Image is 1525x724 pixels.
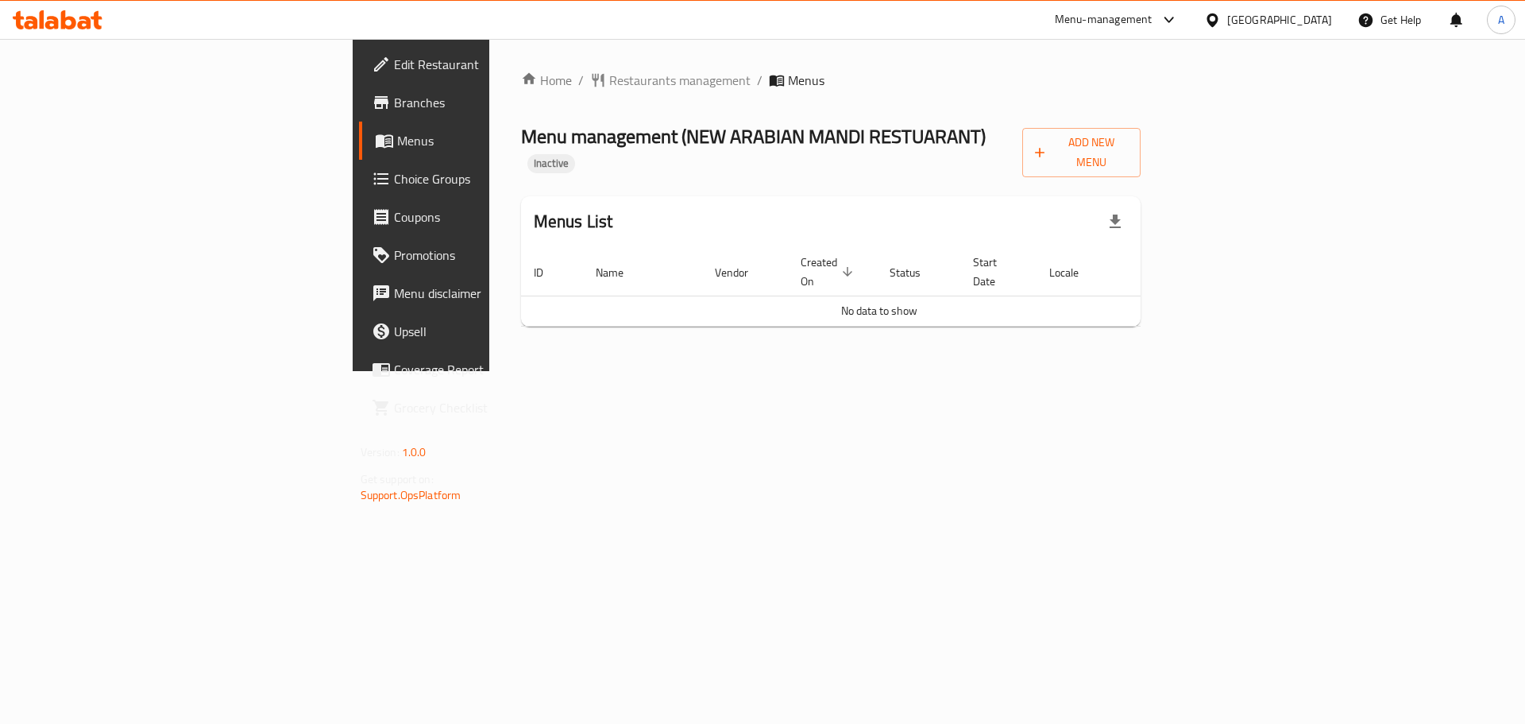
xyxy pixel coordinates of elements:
[1227,11,1332,29] div: [GEOGRAPHIC_DATA]
[596,263,644,282] span: Name
[1035,133,1129,172] span: Add New Menu
[788,71,824,90] span: Menus
[359,274,608,312] a: Menu disclaimer
[1096,203,1134,241] div: Export file
[394,93,595,112] span: Branches
[359,312,608,350] a: Upsell
[359,198,608,236] a: Coupons
[973,253,1017,291] span: Start Date
[1022,128,1141,177] button: Add New Menu
[359,160,608,198] a: Choice Groups
[397,131,595,150] span: Menus
[394,322,595,341] span: Upsell
[890,263,941,282] span: Status
[521,71,1141,90] nav: breadcrumb
[715,263,769,282] span: Vendor
[359,83,608,122] a: Branches
[394,398,595,417] span: Grocery Checklist
[394,360,595,379] span: Coverage Report
[521,248,1237,327] table: enhanced table
[394,207,595,226] span: Coupons
[534,263,564,282] span: ID
[402,442,427,463] span: 1.0.0
[590,71,751,90] a: Restaurants management
[394,169,595,188] span: Choice Groups
[359,350,608,389] a: Coverage Report
[1055,10,1152,29] div: Menu-management
[841,300,917,321] span: No data to show
[534,210,613,234] h2: Menus List
[361,485,461,505] a: Support.OpsPlatform
[359,45,608,83] a: Edit Restaurant
[394,55,595,74] span: Edit Restaurant
[394,246,595,265] span: Promotions
[394,284,595,303] span: Menu disclaimer
[361,469,434,490] span: Get support on:
[361,442,400,463] span: Version:
[801,253,858,291] span: Created On
[1049,263,1099,282] span: Locale
[609,71,751,90] span: Restaurants management
[1118,248,1237,296] th: Actions
[359,236,608,274] a: Promotions
[757,71,762,90] li: /
[359,122,608,160] a: Menus
[521,118,986,154] span: Menu management ( NEW ARABIAN MANDI RESTUARANT )
[1498,11,1504,29] span: A
[359,389,608,427] a: Grocery Checklist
